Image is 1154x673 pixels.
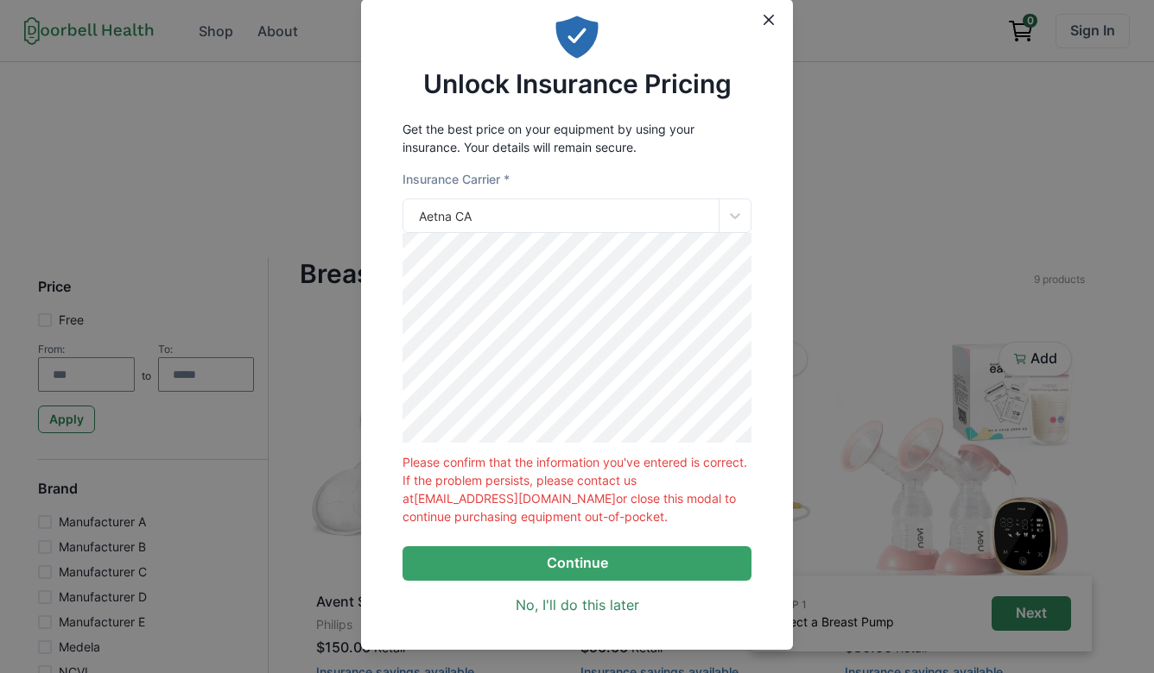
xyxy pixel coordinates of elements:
[403,120,751,156] p: Get the best price on your equipment by using your insurance. Your details will remain secure.
[419,207,472,225] div: Aetna CA
[423,68,732,99] h2: Unlock Insurance Pricing
[516,594,639,615] a: No, I'll do this later
[755,6,783,34] button: Close
[403,170,510,188] label: Insurance Carrier
[403,546,751,581] button: Continue
[403,453,751,525] p: Please confirm that the information you've entered is correct. If the problem persists, please co...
